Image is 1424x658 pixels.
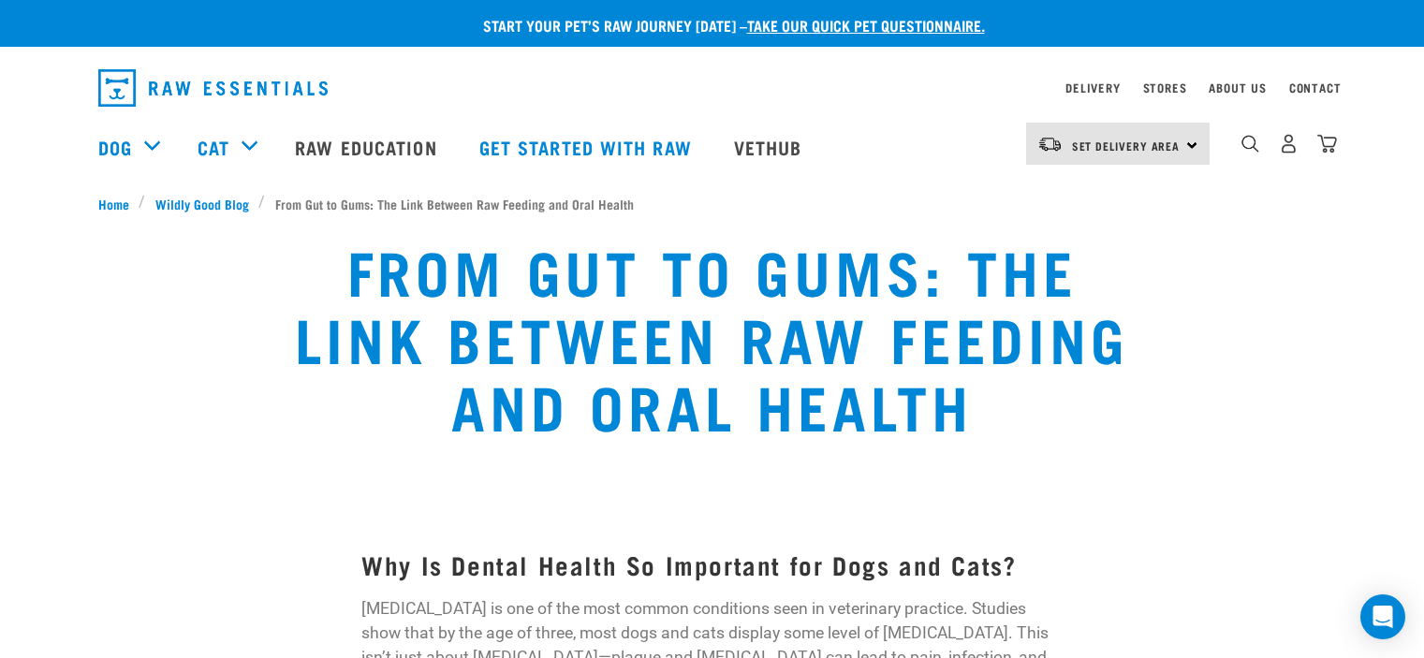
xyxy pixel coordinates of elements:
[276,110,460,184] a: Raw Education
[155,194,249,213] span: Wildly Good Blog
[1279,134,1299,154] img: user.png
[1209,84,1266,91] a: About Us
[1065,84,1120,91] a: Delivery
[145,194,258,213] a: Wildly Good Blog
[361,550,1063,579] h3: Why Is Dental Health So Important for Dogs and Cats?
[83,62,1342,114] nav: dropdown navigation
[1289,84,1342,91] a: Contact
[198,133,229,161] a: Cat
[715,110,826,184] a: Vethub
[1317,134,1337,154] img: home-icon@2x.png
[747,21,985,29] a: take our quick pet questionnaire.
[1143,84,1187,91] a: Stores
[1360,594,1405,639] div: Open Intercom Messenger
[98,194,139,213] a: Home
[1241,135,1259,153] img: home-icon-1@2x.png
[461,110,715,184] a: Get started with Raw
[98,194,1327,213] nav: breadcrumbs
[98,133,132,161] a: Dog
[1072,142,1181,149] span: Set Delivery Area
[98,69,328,107] img: Raw Essentials Logo
[272,236,1153,438] h1: From Gut to Gums: The Link Between Raw Feeding and Oral Health
[98,194,129,213] span: Home
[1037,136,1063,153] img: van-moving.png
